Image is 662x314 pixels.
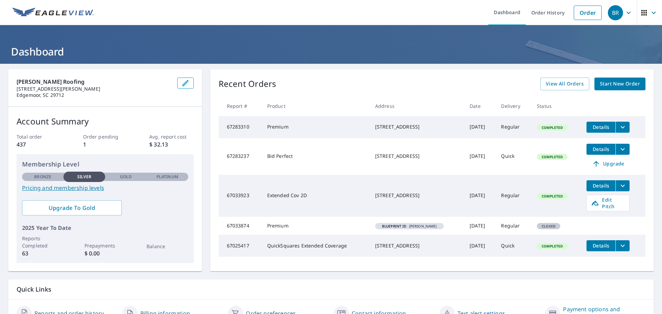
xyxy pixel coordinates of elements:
[538,244,567,249] span: Completed
[17,115,194,128] p: Account Summary
[12,8,94,18] img: EV Logo
[600,80,640,88] span: Start New Order
[615,240,630,251] button: filesDropdownBtn-67025417
[8,44,654,59] h1: Dashboard
[84,249,126,257] p: $ 0.00
[538,224,560,229] span: Closed
[594,78,645,90] a: Start New Order
[546,80,584,88] span: View All Orders
[586,180,615,191] button: detailsBtn-67033923
[495,235,531,257] td: Quick
[375,192,459,199] div: [STREET_ADDRESS]
[370,96,464,116] th: Address
[586,122,615,133] button: detailsBtn-67283310
[591,196,625,210] span: Edit Pitch
[591,242,611,249] span: Details
[375,242,459,249] div: [STREET_ADDRESS]
[219,96,262,116] th: Report #
[262,235,370,257] td: QuickSquares Extended Coverage
[17,86,172,92] p: [STREET_ADDRESS][PERSON_NAME]
[147,243,188,250] p: Balance
[586,240,615,251] button: detailsBtn-67025417
[608,5,623,20] div: BR
[219,217,262,235] td: 67033874
[219,116,262,138] td: 67283310
[17,285,645,294] p: Quick Links
[538,125,567,130] span: Completed
[495,217,531,235] td: Regular
[219,78,277,90] p: Recent Orders
[34,174,51,180] p: Bronze
[591,124,611,130] span: Details
[22,184,188,192] a: Pricing and membership levels
[17,78,172,86] p: [PERSON_NAME] Roofing
[538,154,567,159] span: Completed
[149,133,193,140] p: Avg. report cost
[219,175,262,217] td: 67033923
[77,174,92,180] p: Silver
[22,224,188,232] p: 2025 Year To Date
[83,133,127,140] p: Order pending
[83,140,127,149] p: 1
[531,96,581,116] th: Status
[262,138,370,175] td: Bid Perfect
[378,224,441,228] span: [PERSON_NAME]
[586,195,630,211] a: Edit Pitch
[464,96,495,116] th: Date
[22,200,122,215] a: Upgrade To Gold
[540,78,589,90] a: View All Orders
[262,96,370,116] th: Product
[574,6,602,20] a: Order
[464,138,495,175] td: [DATE]
[262,116,370,138] td: Premium
[591,146,611,152] span: Details
[375,123,459,130] div: [STREET_ADDRESS]
[495,138,531,175] td: Quick
[120,174,132,180] p: Gold
[149,140,193,149] p: $ 32.13
[219,138,262,175] td: 67283237
[17,140,61,149] p: 437
[591,182,611,189] span: Details
[464,116,495,138] td: [DATE]
[28,204,116,212] span: Upgrade To Gold
[586,158,630,169] a: Upgrade
[17,133,61,140] p: Total order
[22,249,63,257] p: 63
[615,122,630,133] button: filesDropdownBtn-67283310
[495,175,531,217] td: Regular
[538,194,567,199] span: Completed
[495,116,531,138] td: Regular
[157,174,178,180] p: Platinum
[262,217,370,235] td: Premium
[22,235,63,249] p: Reports Completed
[464,217,495,235] td: [DATE]
[615,180,630,191] button: filesDropdownBtn-67033923
[464,175,495,217] td: [DATE]
[591,160,625,168] span: Upgrade
[586,144,615,155] button: detailsBtn-67283237
[262,175,370,217] td: Extended Cov 2D
[22,160,188,169] p: Membership Level
[17,92,172,98] p: Edgemoor, SC 29712
[464,235,495,257] td: [DATE]
[219,235,262,257] td: 67025417
[382,224,407,228] em: Blueprint ID
[375,153,459,160] div: [STREET_ADDRESS]
[495,96,531,116] th: Delivery
[84,242,126,249] p: Prepayments
[615,144,630,155] button: filesDropdownBtn-67283237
